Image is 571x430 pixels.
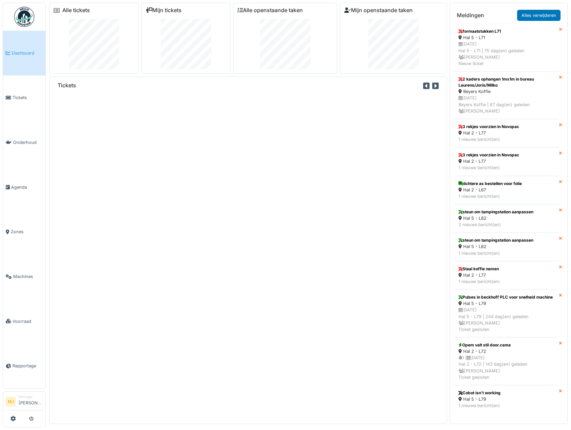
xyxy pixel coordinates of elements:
a: Cobot isn’t working Hal 5 - L79 1 nieuwe bericht(en) [454,385,559,413]
a: Voorraad [3,299,45,344]
div: 1 nieuwe bericht(en) [458,193,554,199]
div: Hal 5 - L71 [458,34,554,41]
span: Voorraad [12,318,43,325]
div: 1 nieuwe bericht(en) [458,136,554,143]
div: Manager [19,394,43,399]
a: Agenda [3,165,45,210]
div: 1 nieuwe bericht(en) [458,278,554,285]
div: Hal 2 - L77 [458,272,554,278]
div: 1 | [DATE] Hal 2 - L72 | 143 dag(en) geleden [PERSON_NAME] Ticket gesloten [458,355,554,380]
div: Staal koffie nemen [458,266,554,272]
a: Machines [3,254,45,299]
a: Mijn openstaande taken [344,7,413,13]
a: Alle openstaande taken [237,7,303,13]
a: Alle tickets [62,7,90,13]
div: [DATE] Hal 5 - L79 | 244 dag(en) geleden [PERSON_NAME] Ticket gesloten [458,307,554,333]
span: Machines [13,273,43,280]
a: Mijn tickets [146,7,182,13]
div: 3 rekjes voorzien in Novopac [458,152,554,158]
a: MJ Manager[PERSON_NAME] [6,394,43,410]
div: Beyers Koffie [458,88,554,95]
div: 1 nieuwe bericht(en) [458,402,554,409]
span: Dashboard [12,50,43,56]
div: [DATE] Beyers Koffie | 87 dag(en) geleden [PERSON_NAME] [458,95,554,114]
div: Hal 2 - L67 [458,187,554,193]
a: steun om tampingstation aanpassen Hal 5 - L82 1 nieuwe bericht(en) [454,233,559,261]
a: Staal koffie nemen Hal 2 - L77 1 nieuwe bericht(en) [454,261,559,289]
a: 3 rekjes voorzien in Novopac Hal 2 - L77 1 nieuwe bericht(en) [454,119,559,147]
a: steun om tampingstation aanpassen Hal 5 - L82 2 nieuwe bericht(en) [454,204,559,233]
a: Rapportage [3,344,45,389]
a: Onderhoud [3,120,45,165]
div: Hal 5 - L79 [458,396,554,402]
a: 3 rekjes voorzien in Novopac Hal 2 - L77 1 nieuwe bericht(en) [454,147,559,176]
span: Agenda [11,184,43,190]
div: Hal 2 - L77 [458,158,554,164]
div: formaatstukken L71 [458,28,554,34]
div: Hal 5 - L82 [458,215,554,221]
a: 2 kaders ophangen 1mx1m in bureau Laurens/Joris/Milko Beyers Koffie [DATE]Beyers Koffie | 87 dag(... [454,71,559,119]
div: 3 rekjes voorzien in Novopac [458,124,554,130]
div: Hal 2 - L72 [458,348,554,355]
div: Hal 2 - L77 [458,130,554,136]
span: Onderhoud [13,139,43,146]
div: Pulses in beckhoff PLC voor snelheid machine [458,294,554,300]
a: Pulses in beckhoff PLC voor snelheid machine Hal 5 - L79 [DATE]Hal 5 - L79 | 244 dag(en) geleden ... [454,289,559,337]
div: 1 nieuwe bericht(en) [458,164,554,171]
div: steun om tampingstation aanpassen [458,237,554,243]
div: steun om tampingstation aanpassen [458,209,554,215]
h6: Tickets [58,82,76,89]
div: Cobot isn’t working [458,390,554,396]
a: lichtere as bestellen voor folie Hal 2 - L67 1 nieuwe bericht(en) [454,176,559,204]
li: MJ [6,397,16,407]
a: Opem valt stil door.cama Hal 2 - L72 1 |[DATE]Hal 2 - L72 | 143 dag(en) geleden [PERSON_NAME]Tick... [454,337,559,385]
span: Zones [11,228,43,235]
div: [DATE] Hal 5 - L71 | 75 dag(en) geleden [PERSON_NAME] Nieuw ticket [458,41,554,67]
div: 2 kaders ophangen 1mx1m in bureau Laurens/Joris/Milko [458,76,554,88]
div: 1 nieuwe bericht(en) [458,250,554,256]
div: Hal 5 - L82 [458,243,554,250]
span: Tickets [12,94,43,101]
span: Rapportage [12,363,43,369]
a: Zones [3,210,45,254]
div: Hal 5 - L79 [458,300,554,307]
a: Tickets [3,75,45,120]
div: lichtere as bestellen voor folie [458,181,554,187]
a: Alles verwijderen [517,10,561,21]
div: Opem valt stil door.cama [458,342,554,348]
h6: Meldingen [457,12,484,19]
img: Badge_color-CXgf-gQk.svg [14,7,34,27]
div: 2 nieuwe bericht(en) [458,221,554,228]
a: formaatstukken L71 Hal 5 - L71 [DATE]Hal 5 - L71 | 75 dag(en) geleden [PERSON_NAME]Nieuw ticket [454,24,559,71]
li: [PERSON_NAME] [19,394,43,409]
a: Dashboard [3,31,45,75]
